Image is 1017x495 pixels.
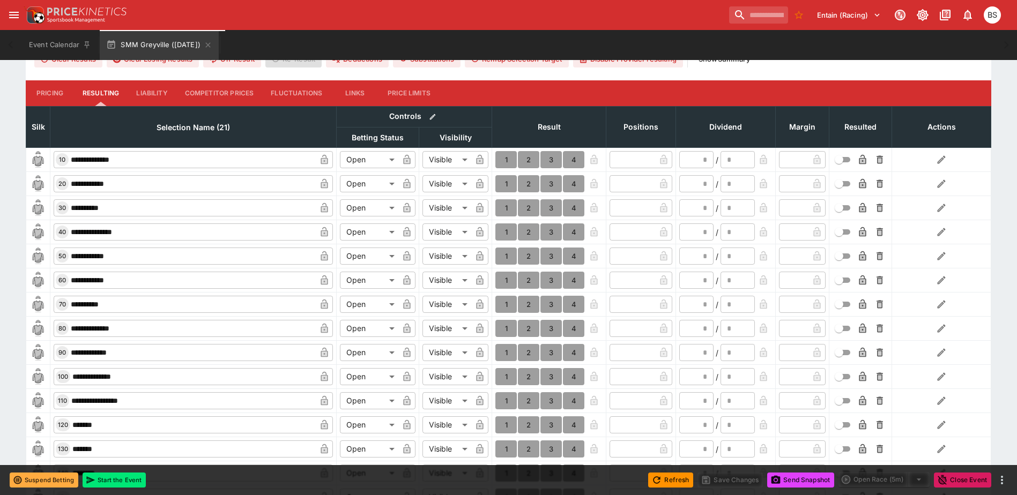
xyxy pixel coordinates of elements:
[26,106,50,147] th: Silk
[340,344,398,361] div: Open
[716,251,718,262] div: /
[495,175,517,192] button: 1
[495,368,517,385] button: 1
[518,440,539,457] button: 2
[83,472,146,487] button: Start the Event
[128,80,176,106] button: Liability
[340,175,398,192] div: Open
[563,416,584,433] button: 4
[716,299,718,310] div: /
[29,175,47,192] img: blank-silk.png
[495,392,517,409] button: 1
[540,416,562,433] button: 3
[540,320,562,337] button: 3
[495,223,517,241] button: 1
[540,368,562,385] button: 3
[716,444,718,455] div: /
[518,416,539,433] button: 2
[716,395,718,407] div: /
[428,131,484,144] span: Visibility
[29,272,47,289] img: blank-silk.png
[563,151,584,168] button: 4
[340,272,398,289] div: Open
[56,180,68,187] span: 20
[23,30,98,60] button: Event Calendar
[56,204,68,212] span: 30
[518,199,539,216] button: 2
[422,199,471,216] div: Visible
[829,106,892,147] th: Resulted
[518,296,539,313] button: 2
[422,296,471,313] div: Visible
[495,151,517,168] button: 1
[518,175,539,192] button: 2
[422,368,471,385] div: Visible
[540,247,562,265] button: 3
[331,80,379,106] button: Links
[767,472,834,487] button: Send Snapshot
[518,368,539,385] button: 2
[29,392,47,409] img: blank-silk.png
[540,199,562,216] button: 3
[340,368,398,385] div: Open
[100,30,219,60] button: SMM Greyville ([DATE])
[340,131,415,144] span: Betting Status
[495,344,517,361] button: 1
[518,247,539,265] button: 2
[716,178,718,190] div: /
[890,5,910,25] button: Connected to PK
[422,272,471,289] div: Visible
[57,301,68,308] span: 70
[29,368,47,385] img: blank-silk.png
[379,80,439,106] button: Price Limits
[495,199,517,216] button: 1
[422,440,471,457] div: Visible
[936,5,955,25] button: Documentation
[981,3,1004,27] button: Brendan Scoble
[422,320,471,337] div: Visible
[495,320,517,337] button: 1
[913,5,932,25] button: Toggle light/dark mode
[340,223,398,241] div: Open
[176,80,263,106] button: Competitor Prices
[540,440,562,457] button: 3
[563,440,584,457] button: 4
[540,296,562,313] button: 3
[24,4,45,26] img: PriceKinetics Logo
[563,175,584,192] button: 4
[340,320,398,337] div: Open
[729,6,788,24] input: search
[540,344,562,361] button: 3
[340,199,398,216] div: Open
[340,416,398,433] div: Open
[56,421,70,429] span: 120
[422,247,471,265] div: Visible
[518,344,539,361] button: 2
[984,6,1001,24] div: Brendan Scoble
[29,416,47,433] img: blank-silk.png
[563,272,584,289] button: 4
[56,445,70,453] span: 130
[422,416,471,433] div: Visible
[340,296,398,313] div: Open
[56,252,68,260] span: 50
[422,392,471,409] div: Visible
[426,110,440,124] button: Bulk edit
[57,156,68,163] span: 10
[563,296,584,313] button: 4
[790,6,807,24] button: No Bookmarks
[145,121,242,134] span: Selection Name (21)
[716,154,718,166] div: /
[606,106,676,147] th: Positions
[495,272,517,289] button: 1
[563,199,584,216] button: 4
[56,349,68,356] span: 90
[74,80,128,106] button: Resulting
[340,440,398,457] div: Open
[492,106,606,147] th: Result
[540,272,562,289] button: 3
[518,392,539,409] button: 2
[563,223,584,241] button: 4
[540,151,562,168] button: 3
[892,106,991,147] th: Actions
